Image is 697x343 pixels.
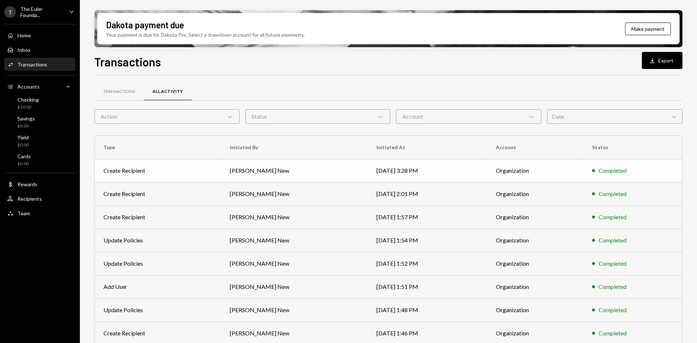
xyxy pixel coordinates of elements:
[106,31,305,38] div: Your payment is due for Dakota Pro. Select a drawdown account for all future payments.
[487,229,583,252] td: Organization
[144,82,192,101] a: All Activity
[4,151,76,168] a: Cards$0.00
[599,236,627,245] div: Completed
[642,52,682,69] button: Export
[20,6,63,18] div: The Euler Founda...
[221,252,368,275] td: [PERSON_NAME] New
[599,282,627,291] div: Completed
[94,109,240,124] div: Action
[599,329,627,338] div: Completed
[17,83,40,90] div: Accounts
[547,109,682,124] div: Date
[95,159,221,182] td: Create Recipient
[368,252,487,275] td: [DATE] 1:52 PM
[221,159,368,182] td: [PERSON_NAME] New
[625,23,671,35] button: Make payment
[17,134,29,140] div: Yield
[487,252,583,275] td: Organization
[4,80,76,93] a: Accounts
[95,229,221,252] td: Update Policies
[368,298,487,322] td: [DATE] 1:48 PM
[487,182,583,205] td: Organization
[4,58,76,71] a: Transactions
[94,54,161,69] h1: Transactions
[368,136,487,159] th: Initiated At
[95,298,221,322] td: Update Policies
[95,252,221,275] td: Update Policies
[4,43,76,56] a: Inbox
[487,298,583,322] td: Organization
[4,207,76,220] a: Team
[17,196,42,202] div: Recipients
[17,47,30,53] div: Inbox
[487,205,583,229] td: Organization
[221,298,368,322] td: [PERSON_NAME] New
[396,109,541,124] div: Account
[599,259,627,268] div: Completed
[95,275,221,298] td: Add User
[106,19,184,31] div: Dakota payment due
[4,29,76,42] a: Home
[17,210,30,216] div: Team
[4,132,76,150] a: Yield$0.00
[17,32,31,38] div: Home
[4,177,76,191] a: Rewards
[17,104,39,110] div: $10.00
[4,192,76,205] a: Recipients
[152,89,183,95] div: All Activity
[221,229,368,252] td: [PERSON_NAME] New
[583,136,682,159] th: Status
[4,6,16,18] div: T
[95,136,221,159] th: Type
[221,182,368,205] td: [PERSON_NAME] New
[17,142,29,148] div: $0.00
[599,166,627,175] div: Completed
[95,205,221,229] td: Create Recipient
[17,61,47,68] div: Transactions
[4,113,76,131] a: Savings$0.00
[368,205,487,229] td: [DATE] 1:57 PM
[221,275,368,298] td: [PERSON_NAME] New
[368,275,487,298] td: [DATE] 1:51 PM
[599,189,627,198] div: Completed
[368,182,487,205] td: [DATE] 2:01 PM
[245,109,391,124] div: Status
[17,123,35,129] div: $0.00
[368,159,487,182] td: [DATE] 3:28 PM
[221,205,368,229] td: [PERSON_NAME] New
[17,161,31,167] div: $0.00
[17,153,31,159] div: Cards
[221,136,368,159] th: Initiated By
[94,82,144,101] a: Transactions
[487,136,583,159] th: Account
[599,306,627,314] div: Completed
[95,182,221,205] td: Create Recipient
[17,97,39,103] div: Checking
[103,89,135,95] div: Transactions
[17,115,35,122] div: Savings
[487,159,583,182] td: Organization
[487,275,583,298] td: Organization
[4,94,76,112] a: Checking$10.00
[599,213,627,221] div: Completed
[17,181,37,187] div: Rewards
[368,229,487,252] td: [DATE] 1:54 PM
